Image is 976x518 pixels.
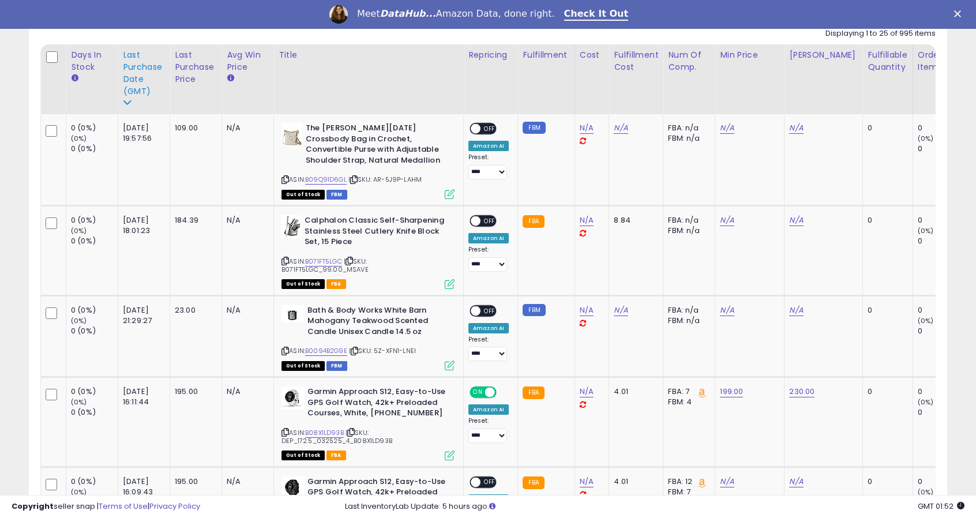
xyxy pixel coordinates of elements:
[123,305,161,326] div: [DATE] 21:29:27
[71,73,78,84] small: Days In Stock.
[305,215,445,250] b: Calphalon Classic Self-Sharpening Stainless Steel Cutlery Knife Block Set, 15 Piece
[523,476,544,489] small: FBA
[281,215,302,238] img: 41Dzmm9HoSL._SL40_.jpg
[668,215,706,226] div: FBA: n/a
[720,476,734,487] a: N/A
[789,386,814,397] a: 230.00
[868,49,907,73] div: Fulfillable Quantity
[306,123,446,168] b: The [PERSON_NAME][DATE] Crossbody Bag in Crochet, Convertible Purse with Adjustable Shoulder Stra...
[668,476,706,487] div: FBA: 12
[99,501,148,512] a: Terms of Use
[175,386,213,397] div: 195.00
[175,215,213,226] div: 184.39
[614,215,654,226] div: 8.84
[468,323,509,333] div: Amazon AI
[481,124,499,134] span: OFF
[123,386,161,407] div: [DATE] 16:11:44
[227,386,265,397] div: N/A
[720,122,734,134] a: N/A
[227,49,269,73] div: Avg Win Price
[281,428,392,445] span: | SKU: DEP_172.5_032525_4_B08X1LD93B
[123,215,161,236] div: [DATE] 18:01:23
[523,49,569,61] div: Fulfillment
[580,49,605,61] div: Cost
[281,361,325,371] span: All listings that are currently out of stock and unavailable for purchase on Amazon
[523,215,544,228] small: FBA
[825,28,936,39] div: Displaying 1 to 25 of 995 items
[918,236,964,246] div: 0
[307,305,448,340] b: Bath & Body Works White Barn Mahogany Teakwood Scented Candle Unisex Candle 14.5 oz
[868,305,903,316] div: 0
[71,476,118,487] div: 0 (0%)
[468,417,509,443] div: Preset:
[918,144,964,154] div: 0
[71,386,118,397] div: 0 (0%)
[71,236,118,246] div: 0 (0%)
[326,451,346,460] span: FBA
[580,305,594,316] a: N/A
[349,346,416,355] span: | SKU: 5Z-XFN1-LNEI
[71,215,118,226] div: 0 (0%)
[918,407,964,418] div: 0
[281,305,305,322] img: 21qSEacpf5L._SL40_.jpg
[918,397,934,407] small: (0%)
[305,175,347,185] a: B09Q91D6GL
[71,316,87,325] small: (0%)
[71,49,113,73] div: Days In Stock
[281,257,369,274] span: | SKU: B071FT5LGC_99.00_MSAVE
[123,476,161,497] div: [DATE] 16:09:43
[468,49,513,61] div: Repricing
[720,49,779,61] div: Min Price
[305,346,347,356] a: B0094B2G9E
[523,122,545,134] small: FBM
[789,476,803,487] a: N/A
[227,123,265,133] div: N/A
[175,123,213,133] div: 109.00
[468,233,509,243] div: Amazon AI
[281,451,325,460] span: All listings that are currently out of stock and unavailable for purchase on Amazon
[71,134,87,143] small: (0%)
[348,175,422,184] span: | SKU: AR-5J9P-LAHM
[954,10,966,17] div: Close
[668,397,706,407] div: FBM: 4
[580,122,594,134] a: N/A
[329,5,348,24] img: Profile image for Georgie
[668,226,706,236] div: FBM: n/a
[71,397,87,407] small: (0%)
[523,304,545,316] small: FBM
[868,476,903,487] div: 0
[281,476,305,500] img: 412Ai11yTwL._SL40_.jpg
[918,386,964,397] div: 0
[668,386,706,397] div: FBA: 7
[468,336,509,362] div: Preset:
[471,388,485,397] span: ON
[468,141,509,151] div: Amazon AI
[281,215,455,288] div: ASIN:
[668,133,706,144] div: FBM: n/a
[175,49,217,85] div: Last Purchase Price
[481,306,499,316] span: OFF
[71,226,87,235] small: (0%)
[71,407,118,418] div: 0 (0%)
[668,49,710,73] div: Num of Comp.
[564,8,629,21] a: Check It Out
[326,279,346,289] span: FBA
[523,386,544,399] small: FBA
[918,501,964,512] span: 2025-10-12 01:52 GMT
[720,386,743,397] a: 199.00
[720,305,734,316] a: N/A
[868,215,903,226] div: 0
[71,305,118,316] div: 0 (0%)
[281,305,455,369] div: ASIN:
[868,123,903,133] div: 0
[495,388,513,397] span: OFF
[12,501,54,512] strong: Copyright
[123,49,165,97] div: Last Purchase Date (GMT)
[580,386,594,397] a: N/A
[281,123,455,198] div: ASIN:
[668,316,706,326] div: FBM: n/a
[918,215,964,226] div: 0
[227,476,265,487] div: N/A
[789,305,803,316] a: N/A
[668,305,706,316] div: FBA: n/a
